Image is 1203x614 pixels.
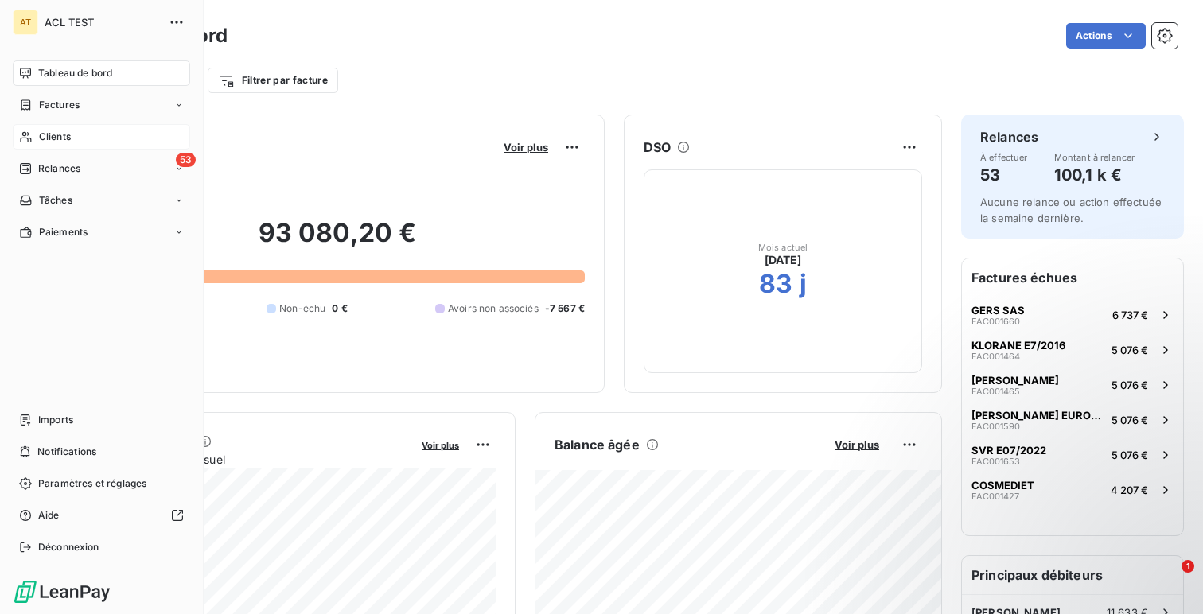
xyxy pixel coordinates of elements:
span: Chiffre d'affaires mensuel [90,451,411,468]
img: Logo LeanPay [13,579,111,604]
span: FAC001465 [971,387,1020,396]
span: [PERSON_NAME] EUROPE EX ORLIMAN [971,409,1105,422]
span: 6 737 € [1112,309,1148,321]
span: FAC001660 [971,317,1020,326]
span: Paramètres et réglages [38,476,146,491]
h6: DSO [644,138,671,157]
span: 5 076 € [1112,449,1148,461]
span: 5 076 € [1112,414,1148,426]
span: [PERSON_NAME] [971,374,1059,387]
span: ACL TEST [45,16,159,29]
span: Notifications [37,445,96,459]
button: Voir plus [417,437,464,452]
iframe: Intercom live chat [1149,560,1187,598]
span: Relances [38,161,80,176]
span: -7 567 € [545,301,585,316]
div: AT [13,10,38,35]
span: 5 076 € [1112,344,1148,356]
span: Paiements [39,225,88,239]
span: 53 [176,153,196,167]
span: Montant à relancer [1054,153,1135,162]
button: [PERSON_NAME]FAC0014655 076 € [962,367,1183,402]
span: 5 076 € [1112,379,1148,391]
span: Clients [39,130,71,144]
span: FAC001653 [971,457,1020,466]
button: Filtrer par facture [208,68,338,93]
h6: Factures échues [962,258,1183,297]
h4: 100,1 k € [1054,162,1135,188]
span: Mois actuel [758,243,808,252]
span: 1 [1182,560,1194,573]
span: Avoirs non associés [448,301,539,316]
button: SVR E07/2022FAC0016535 076 € [962,437,1183,472]
span: FAC001464 [971,352,1020,361]
h2: 93 080,20 € [90,217,585,265]
h6: Principaux débiteurs [962,556,1183,594]
span: SVR E07/2022 [971,444,1046,457]
h6: Relances [980,127,1038,146]
button: KLORANE E7/2016FAC0014645 076 € [962,332,1183,367]
span: Tâches [39,193,72,208]
span: Voir plus [504,141,548,153]
span: KLORANE E7/2016 [971,339,1065,352]
button: GERS SASFAC0016606 737 € [962,297,1183,332]
button: [PERSON_NAME] EUROPE EX ORLIMANFAC0015905 076 € [962,402,1183,437]
span: [DATE] [765,252,802,268]
iframe: Intercom notifications message [885,460,1203,571]
span: FAC001590 [971,422,1020,431]
h6: Balance âgée [555,435,640,454]
span: 0 € [332,301,347,316]
span: Voir plus [835,438,879,451]
h4: 53 [980,162,1028,188]
button: Actions [1066,23,1146,49]
span: Non-échu [279,301,325,316]
span: Imports [38,413,73,427]
span: Aide [38,508,60,523]
h2: 83 [759,268,792,300]
button: Voir plus [830,437,884,452]
span: À effectuer [980,153,1028,162]
a: Aide [13,503,190,528]
button: Voir plus [499,140,553,154]
span: Aucune relance ou action effectuée la semaine dernière. [980,196,1162,224]
span: Factures [39,98,80,112]
span: Tableau de bord [38,66,112,80]
span: Déconnexion [38,540,99,554]
span: GERS SAS [971,304,1025,317]
span: Voir plus [422,440,459,451]
h2: j [800,268,807,300]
